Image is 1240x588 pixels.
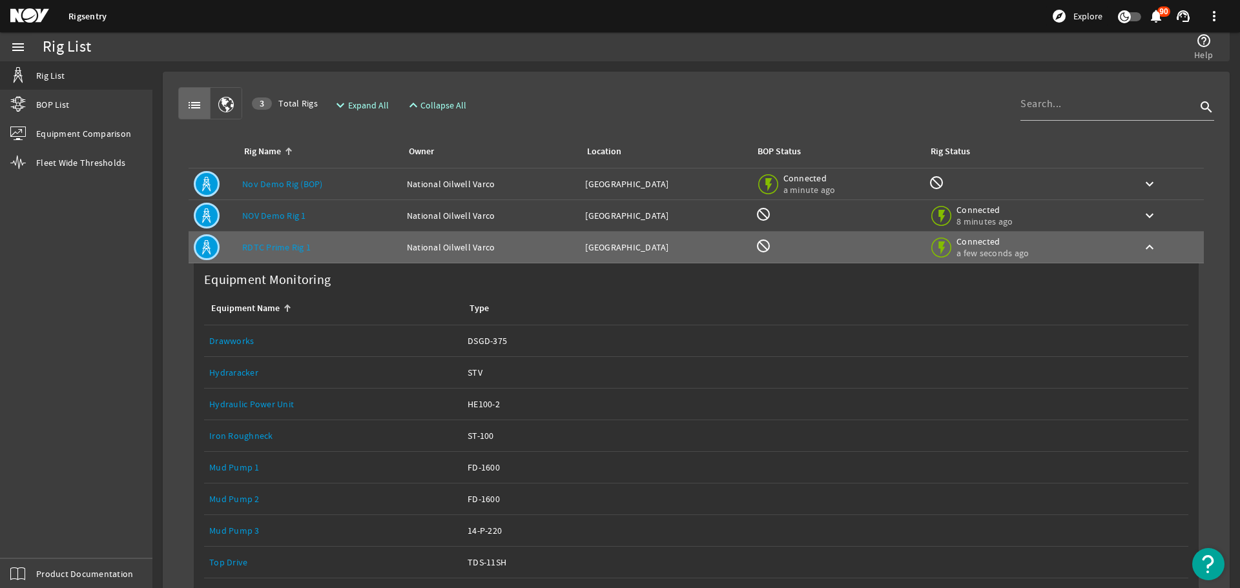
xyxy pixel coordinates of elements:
div: Equipment Name [211,301,280,316]
a: Nov Demo Rig (BOP) [242,178,323,190]
a: Iron Roughneck [209,430,273,441]
a: Hydraulic Power Unit [209,398,294,410]
div: Owner [407,145,570,159]
button: Collapse All [400,94,472,117]
a: HE100-2 [468,389,1183,420]
div: Rig Name [244,145,281,159]
button: more_vert [1199,1,1230,32]
div: National Oilwell Varco [407,241,575,254]
mat-icon: keyboard_arrow_down [1142,176,1157,192]
a: Mud Pump 1 [209,452,457,483]
a: NOV Demo Rig 1 [242,210,306,221]
a: FD-1600 [468,452,1183,483]
div: Type [468,301,1178,316]
mat-icon: list [187,97,202,113]
div: Rig Name [242,145,391,159]
button: Expand All [327,94,394,117]
span: Rig List [36,69,65,82]
mat-icon: menu [10,39,26,55]
div: FD-1600 [468,492,1183,505]
mat-icon: Rig Monitoring not available for this rig [929,175,944,190]
mat-icon: expand_more [333,97,343,113]
a: Iron Roughneck [209,420,457,451]
div: [GEOGRAPHIC_DATA] [585,241,745,254]
a: 14-P-220 [468,515,1183,546]
span: a few seconds ago [956,247,1029,259]
span: 8 minutes ago [956,216,1013,227]
div: HE100-2 [468,398,1183,411]
mat-icon: support_agent [1175,8,1191,24]
div: Owner [409,145,434,159]
a: DSGD-375 [468,325,1183,356]
a: STV [468,357,1183,388]
a: Mud Pump 3 [209,525,260,536]
div: FD-1600 [468,461,1183,474]
a: RDTC Prime Rig 1 [242,241,311,253]
a: Drawworks [209,335,254,347]
a: Hydraulic Power Unit [209,389,457,420]
mat-icon: notifications [1148,8,1164,24]
span: Collapse All [420,99,466,112]
button: Explore [1046,6,1108,26]
a: Hydraracker [209,357,457,388]
mat-icon: explore [1051,8,1067,24]
a: TDS-11SH [468,547,1183,578]
a: ST-100 [468,420,1183,451]
span: Total Rigs [252,97,318,110]
input: Search... [1020,96,1196,112]
mat-icon: expand_less [406,97,416,113]
span: Help [1194,48,1213,61]
div: National Oilwell Varco [407,209,575,222]
a: Mud Pump 1 [209,461,260,473]
div: DSGD-375 [468,334,1183,347]
div: Rig List [43,41,91,54]
button: Open Resource Center [1192,548,1224,580]
a: Top Drive [209,556,247,568]
span: Connected [956,204,1013,216]
span: BOP List [36,98,69,111]
i: search [1199,99,1214,115]
a: FD-1600 [468,483,1183,514]
a: Mud Pump 2 [209,483,457,514]
span: Product Documentation [36,567,133,580]
a: Mud Pump 2 [209,493,260,505]
a: Mud Pump 3 [209,515,457,546]
mat-icon: BOP Monitoring not available for this rig [756,238,771,254]
div: ST-100 [468,429,1183,442]
div: Equipment Name [209,301,452,316]
div: Rig Status [931,145,970,159]
span: Connected [783,172,838,184]
div: Location [585,145,739,159]
span: Connected [956,236,1029,247]
span: Fleet Wide Thresholds [36,156,125,169]
a: Top Drive [209,547,457,578]
a: Drawworks [209,325,457,356]
label: Equipment Monitoring [199,269,336,292]
span: a minute ago [783,184,838,196]
button: 90 [1149,10,1162,23]
span: Equipment Comparison [36,127,131,140]
div: [GEOGRAPHIC_DATA] [585,209,745,222]
span: Expand All [348,99,389,112]
mat-icon: keyboard_arrow_down [1142,208,1157,223]
div: Location [587,145,621,159]
a: Hydraracker [209,367,258,378]
div: BOP Status [758,145,801,159]
a: Rigsentry [68,10,107,23]
div: Type [470,301,489,316]
div: STV [468,366,1183,379]
mat-icon: BOP Monitoring not available for this rig [756,207,771,222]
span: Explore [1073,10,1102,23]
mat-icon: keyboard_arrow_up [1142,239,1157,255]
div: TDS-11SH [468,556,1183,569]
mat-icon: help_outline [1196,33,1212,48]
div: 14-P-220 [468,524,1183,537]
div: [GEOGRAPHIC_DATA] [585,177,745,190]
div: National Oilwell Varco [407,177,575,190]
div: 3 [252,97,272,110]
